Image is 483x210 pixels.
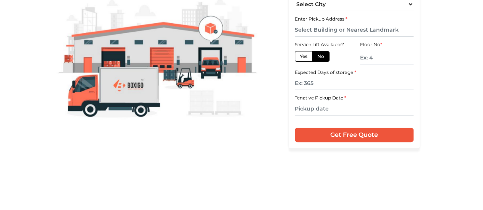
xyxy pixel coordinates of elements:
input: Ex: 4 [360,51,414,64]
label: Service Lift Available? [295,41,344,48]
label: Expected Days of storage [295,69,356,76]
input: Pickup date [295,102,414,115]
label: No [312,51,330,62]
label: Tenative Pickup Date [295,95,346,101]
input: Select Building or Nearest Landmark [295,23,414,37]
label: Yes [295,51,312,62]
label: Floor No [360,41,382,48]
label: Enter Pickup Address [295,16,347,22]
input: Ex: 365 [295,77,414,90]
input: Get Free Quote [295,128,414,142]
